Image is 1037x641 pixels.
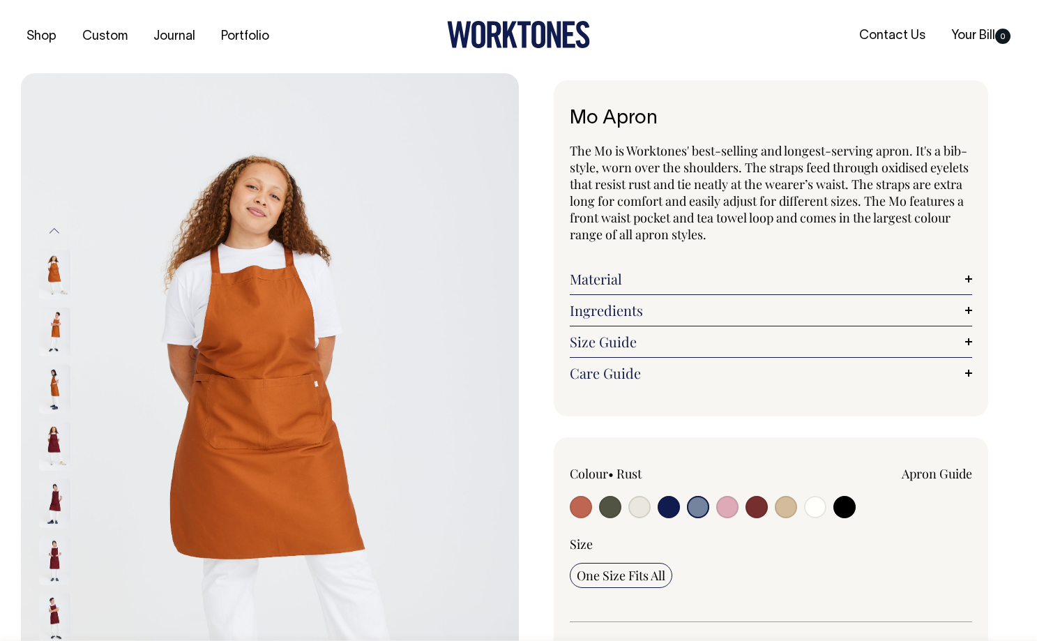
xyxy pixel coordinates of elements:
[577,567,665,584] span: One Size Fits All
[608,465,614,482] span: •
[570,465,731,482] div: Colour
[570,271,973,287] a: Material
[39,422,70,471] img: burgundy
[215,25,275,48] a: Portfolio
[570,142,969,243] span: The Mo is Worktones' best-selling and longest-serving apron. It's a bib-style, worn over the shou...
[570,536,973,552] div: Size
[39,365,70,414] img: rust
[995,29,1010,44] span: 0
[616,465,642,482] label: Rust
[570,302,973,319] a: Ingredients
[39,479,70,528] img: burgundy
[39,250,70,299] img: rust
[39,308,70,356] img: rust
[902,465,972,482] a: Apron Guide
[946,24,1016,47] a: Your Bill0
[39,536,70,585] img: burgundy
[854,24,931,47] a: Contact Us
[570,365,973,382] a: Care Guide
[21,25,62,48] a: Shop
[570,108,973,130] h1: Mo Apron
[570,563,672,588] input: One Size Fits All
[77,25,133,48] a: Custom
[44,215,65,246] button: Previous
[148,25,201,48] a: Journal
[570,333,973,350] a: Size Guide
